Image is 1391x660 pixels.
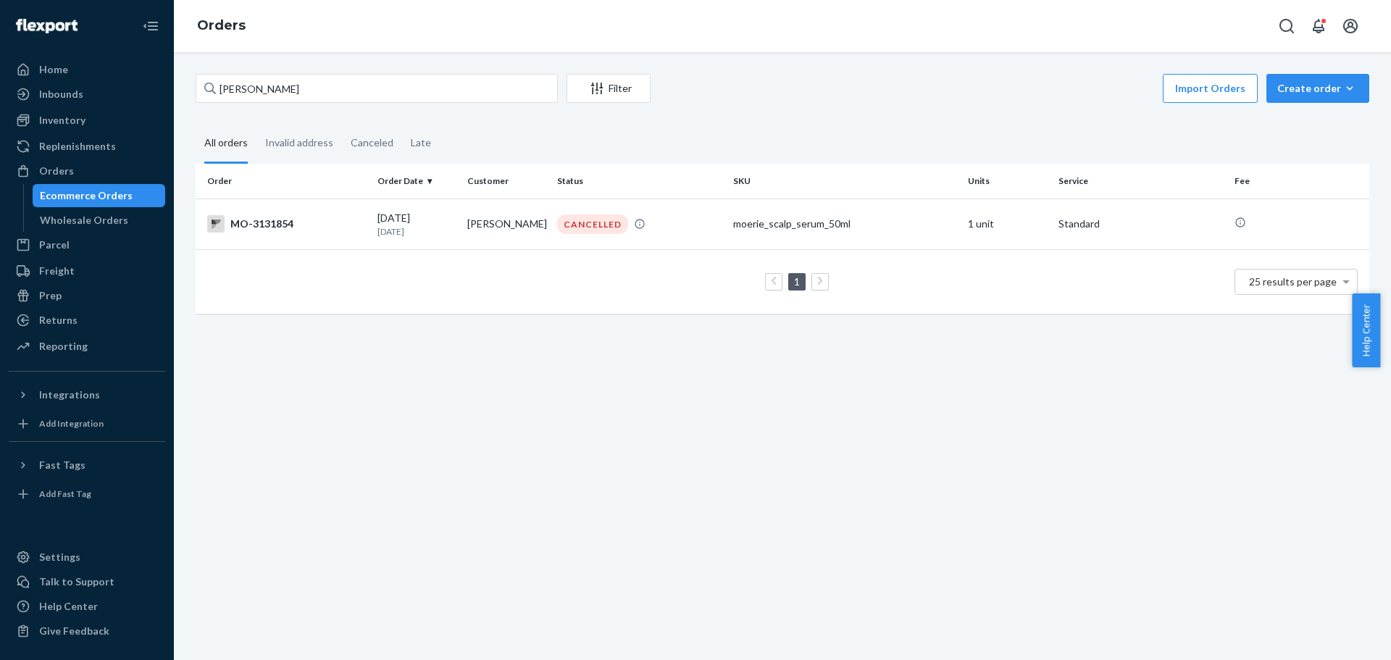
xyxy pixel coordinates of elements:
[962,199,1052,249] td: 1 unit
[185,5,257,47] ol: breadcrumbs
[962,164,1052,199] th: Units
[40,188,133,203] div: Ecommerce Orders
[16,19,78,33] img: Flexport logo
[136,12,165,41] button: Close Navigation
[9,58,165,81] a: Home
[9,383,165,406] button: Integrations
[1304,12,1333,41] button: Open notifications
[1352,293,1380,367] button: Help Center
[411,124,431,162] div: Late
[377,211,456,238] div: [DATE]
[39,264,75,278] div: Freight
[40,213,128,227] div: Wholesale Orders
[467,175,546,187] div: Customer
[39,164,74,178] div: Orders
[207,215,366,233] div: MO-3131854
[39,550,80,564] div: Settings
[567,74,651,103] button: Filter
[9,412,165,435] a: Add Integration
[39,313,78,327] div: Returns
[1266,74,1369,103] button: Create order
[39,488,91,500] div: Add Fast Tag
[9,619,165,643] button: Give Feedback
[9,546,165,569] a: Settings
[33,184,166,207] a: Ecommerce Orders
[9,159,165,183] a: Orders
[9,233,165,256] a: Parcel
[39,87,83,101] div: Inbounds
[9,483,165,506] a: Add Fast Tag
[727,164,962,199] th: SKU
[196,164,372,199] th: Order
[372,164,461,199] th: Order Date
[9,135,165,158] a: Replenishments
[39,288,62,303] div: Prep
[791,275,803,288] a: Page 1 is your current page
[567,81,650,96] div: Filter
[39,62,68,77] div: Home
[9,83,165,106] a: Inbounds
[9,454,165,477] button: Fast Tags
[39,339,88,354] div: Reporting
[1336,12,1365,41] button: Open account menu
[1272,12,1301,41] button: Open Search Box
[1053,164,1229,199] th: Service
[733,217,956,231] div: moerie_scalp_serum_50ml
[9,335,165,358] a: Reporting
[9,309,165,332] a: Returns
[39,238,70,252] div: Parcel
[39,624,109,638] div: Give Feedback
[39,139,116,154] div: Replenishments
[39,113,85,128] div: Inventory
[9,109,165,132] a: Inventory
[1249,275,1337,288] span: 25 results per page
[39,388,100,402] div: Integrations
[1277,81,1358,96] div: Create order
[551,164,727,199] th: Status
[9,570,165,593] a: Talk to Support
[377,225,456,238] p: [DATE]
[39,458,85,472] div: Fast Tags
[196,74,558,103] input: Search orders
[9,284,165,307] a: Prep
[39,417,104,430] div: Add Integration
[1229,164,1369,199] th: Fee
[461,199,551,249] td: [PERSON_NAME]
[204,124,248,164] div: All orders
[9,259,165,283] a: Freight
[1058,217,1223,231] p: Standard
[9,595,165,618] a: Help Center
[39,575,114,589] div: Talk to Support
[351,124,393,162] div: Canceled
[557,214,628,234] div: CANCELLED
[1163,74,1258,103] button: Import Orders
[197,17,246,33] a: Orders
[39,599,98,614] div: Help Center
[33,209,166,232] a: Wholesale Orders
[265,124,333,162] div: Invalid address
